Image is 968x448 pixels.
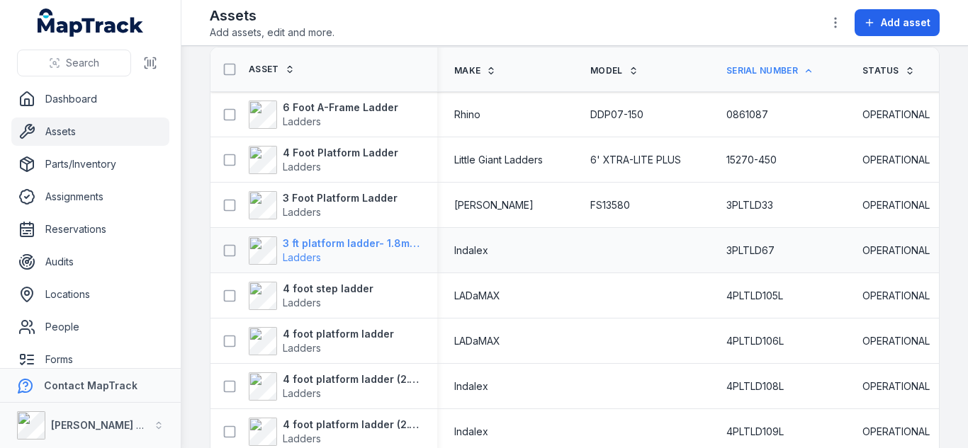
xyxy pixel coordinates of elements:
span: Make [454,65,480,76]
strong: 3 Foot Platform Ladder [283,191,398,205]
strong: 4 foot step ladder [283,282,373,296]
span: OPERATIONAL [862,108,930,122]
a: Make [454,65,496,76]
span: Indalex [454,425,488,439]
button: Add asset [855,9,940,36]
span: 15270-450 [726,153,777,167]
span: Add asset [881,16,930,30]
a: 6 Foot A-Frame LadderLadders [249,100,398,129]
a: 4 foot platform ladder (2.1m)Ladders [249,418,420,446]
strong: [PERSON_NAME] Air [51,419,150,431]
span: 0861087 [726,108,768,122]
a: 4 foot step ladderLadders [249,282,373,310]
span: Status [862,65,899,76]
span: OPERATIONAL [862,379,930,394]
a: Forms [11,345,169,374]
a: Model [590,65,638,76]
strong: 4 Foot Platform Ladder [283,146,398,160]
span: Ladders [283,342,321,354]
span: Ladders [283,115,321,127]
span: 6' XTRA-LITE PLUS [590,153,681,167]
span: Search [66,56,99,70]
strong: 4 foot platform ladder [283,327,394,341]
a: 4 foot platform ladder (2.1m)Ladders [249,372,420,401]
span: LADaMAX [454,289,500,303]
a: 4 Foot Platform LadderLadders [249,146,398,174]
span: Add assets, edit and more. [210,25,334,40]
span: LADaMAX [454,334,500,348]
span: 4PLTLD106L [726,334,784,348]
span: Indalex [454,379,488,394]
button: Search [17,50,131,76]
span: Ladders [283,161,321,173]
h2: Assets [210,6,334,25]
span: OPERATIONAL [862,425,930,439]
span: Ladders [283,432,321,444]
span: Ladders [283,297,321,309]
span: Indalex [454,243,488,258]
span: [PERSON_NAME] [454,198,534,212]
span: Rhino [454,108,480,122]
span: Little Giant Ladders [454,153,543,167]
a: Dashboard [11,85,169,113]
a: 3 Foot Platform LadderLadders [249,191,398,219]
span: Ladders [283,251,321,263]
span: OPERATIONAL [862,334,930,348]
strong: 4 foot platform ladder (2.1m) [283,418,420,432]
span: Ladders [283,387,321,399]
a: 4 foot platform ladderLadders [249,327,394,355]
a: Serial Number [726,65,814,76]
span: FS13580 [590,198,630,212]
strong: 3 ft platform ladder- 1.8m (PROP 6/3) [283,236,420,251]
span: Asset [249,64,279,75]
strong: Contact MapTrack [44,379,137,391]
span: 3PLTLD33 [726,198,773,212]
strong: 6 Foot A-Frame Ladder [283,100,398,115]
span: OPERATIONAL [862,289,930,303]
a: Reservations [11,215,169,243]
span: Model [590,65,623,76]
a: Audits [11,248,169,276]
span: Serial Number [726,65,798,76]
a: Locations [11,280,169,309]
span: 3PLTLD67 [726,243,775,258]
span: 4PLTLD109L [726,425,784,439]
a: Assets [11,117,169,146]
strong: 4 foot platform ladder (2.1m) [283,372,420,386]
span: OPERATIONAL [862,198,930,212]
a: Assignments [11,183,169,211]
a: Parts/Inventory [11,150,169,178]
a: Asset [249,64,295,75]
span: Ladders [283,206,321,218]
span: OPERATIONAL [862,153,930,167]
span: DDP07-150 [590,108,643,122]
span: OPERATIONAL [862,243,930,258]
a: People [11,313,169,341]
span: 4PLTLD108L [726,379,784,394]
a: 3 ft platform ladder- 1.8m (PROP 6/3)Ladders [249,236,420,265]
span: 4PLTLD105L [726,289,783,303]
a: Status [862,65,915,76]
a: MapTrack [38,8,144,37]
